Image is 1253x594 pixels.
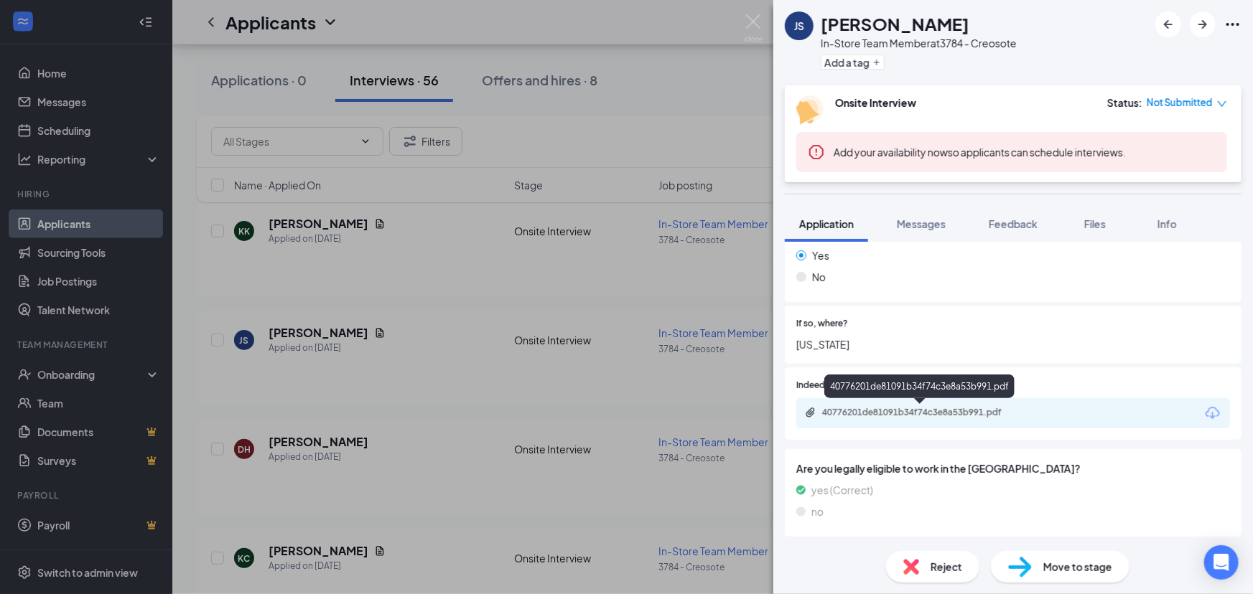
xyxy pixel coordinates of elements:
span: Application [799,217,854,230]
svg: Download [1204,405,1221,422]
a: Paperclip40776201de81091b34f74c3e8a53b991.pdf [805,407,1038,420]
span: If so, where? [796,317,848,331]
span: Files [1084,217,1106,230]
span: Move to stage [1043,559,1112,575]
span: Not Submitted [1147,95,1213,110]
span: yes (Correct) [811,482,873,498]
div: JS [794,19,804,33]
span: [US_STATE] [796,336,1230,352]
b: Onsite Interview [835,96,916,109]
button: Add your availability now [834,145,948,159]
svg: Paperclip [805,407,816,418]
button: ArrowRight [1190,11,1216,37]
span: so applicants can schedule interviews. [834,146,1126,159]
div: In-Store Team Member at 3784 - Creosote [821,36,1017,50]
button: PlusAdd a tag [821,55,885,70]
svg: ArrowRight [1194,16,1211,33]
svg: ArrowLeftNew [1160,16,1177,33]
span: Indeed Resume [796,379,860,392]
div: Status : [1107,95,1142,110]
div: 40776201de81091b34f74c3e8a53b991.pdf [822,407,1023,418]
span: down [1217,99,1227,109]
h1: [PERSON_NAME] [821,11,969,36]
span: Feedback [989,217,1038,230]
span: Yes [812,247,829,263]
span: no [811,504,824,519]
span: Info [1157,217,1177,230]
span: Are you legally eligible to work in the [GEOGRAPHIC_DATA]? [796,461,1230,476]
span: Reject [931,559,962,575]
button: ArrowLeftNew [1155,11,1181,37]
svg: Ellipses [1224,16,1242,33]
span: No [812,269,826,285]
span: Messages [897,217,946,230]
svg: Plus [872,58,881,67]
svg: Error [808,143,825,161]
div: 40776201de81091b34f74c3e8a53b991.pdf [824,374,1015,398]
div: Open Intercom Messenger [1204,545,1239,580]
